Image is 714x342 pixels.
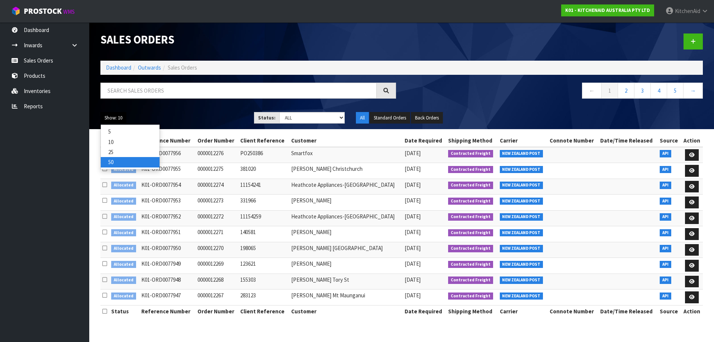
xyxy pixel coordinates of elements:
a: 10 [101,137,160,147]
span: NEW ZEALAND POST [500,213,543,221]
span: Sales Orders [168,64,197,71]
span: [DATE] [405,150,421,157]
span: Contracted Freight [448,166,493,173]
td: K01-ORD0077952 [139,210,195,226]
td: Smartfox [289,147,403,163]
span: [DATE] [405,197,421,204]
th: Shipping Method [446,305,498,317]
span: API [660,150,671,157]
span: Contracted Freight [448,245,493,252]
th: Customer [289,305,403,317]
th: Order Number [196,135,238,147]
span: Contracted Freight [448,261,493,268]
td: K01-ORD0077953 [139,195,195,211]
a: 50 [101,157,160,167]
span: API [660,166,671,173]
strong: K01 - KITCHENAID AUSTRALIA PTY LTD [565,7,650,13]
span: NEW ZEALAND POST [500,261,543,268]
a: 2 [618,83,634,99]
td: 381020 [238,163,289,179]
td: [PERSON_NAME] Tory St [289,274,403,290]
td: 0000012274 [196,179,238,195]
td: [PERSON_NAME] [289,195,403,211]
span: KitchenAid [675,7,700,15]
td: 0000012275 [196,163,238,179]
td: 11154259 [238,210,289,226]
td: 123621 [238,258,289,274]
th: Date/Time Released [598,135,658,147]
span: Contracted Freight [448,213,493,221]
td: K01-ORD0077950 [139,242,195,258]
span: Allocated [111,229,136,237]
a: Outwards [138,64,161,71]
td: 0000012269 [196,258,238,274]
th: Client Reference [238,305,289,317]
td: K01-ORD0077954 [139,179,195,195]
strong: Status: [258,115,276,121]
th: Action [681,135,703,147]
a: 4 [650,83,667,99]
a: 5 [667,83,684,99]
td: 11154241 [238,179,289,195]
td: [PERSON_NAME] Mt Maunganui [289,290,403,306]
td: 283123 [238,290,289,306]
td: [PERSON_NAME] [289,258,403,274]
span: [DATE] [405,276,421,283]
span: API [660,293,671,300]
td: 0000012272 [196,210,238,226]
span: Contracted Freight [448,182,493,189]
td: 0000012276 [196,147,238,163]
span: Allocated [111,213,136,221]
span: Contracted Freight [448,150,493,157]
small: WMS [63,8,75,15]
span: Allocated [111,198,136,205]
th: Reference Number [139,135,195,147]
th: Date Required [403,305,447,317]
th: Reference Number [139,305,195,317]
a: 1 [601,83,618,99]
th: Source [658,135,681,147]
span: Contracted Freight [448,277,493,284]
th: Connote Number [548,305,599,317]
span: NEW ZEALAND POST [500,229,543,237]
span: NEW ZEALAND POST [500,293,543,300]
th: Client Reference [238,135,289,147]
span: Contracted Freight [448,229,493,237]
a: 3 [634,83,651,99]
td: [PERSON_NAME] [289,226,403,242]
td: 331966 [238,195,289,211]
td: K01-ORD0077947 [139,290,195,306]
th: Order Number [196,305,238,317]
span: [DATE] [405,244,421,252]
td: K01-ORD0077949 [139,258,195,274]
span: Allocated [111,293,136,300]
td: Heathcote Appliances-[GEOGRAPHIC_DATA] [289,210,403,226]
th: Connote Number [548,135,599,147]
span: API [660,245,671,252]
span: API [660,198,671,205]
span: Allocated [111,245,136,252]
a: ← [582,83,602,99]
a: Dashboard [106,64,131,71]
button: Back Orders [411,112,443,124]
td: K01-ORD0077951 [139,226,195,242]
td: 155303 [238,274,289,290]
th: Date/Time Released [598,305,658,317]
th: Shipping Method [446,135,498,147]
span: NEW ZEALAND POST [500,150,543,157]
input: Search sales orders [100,83,377,99]
td: Heathcote Appliances-[GEOGRAPHIC_DATA] [289,179,403,195]
td: 0000012273 [196,195,238,211]
td: K01-ORD0077955 [139,163,195,179]
th: Date Required [403,135,447,147]
span: NEW ZEALAND POST [500,277,543,284]
span: Allocated [111,277,136,284]
span: Contracted Freight [448,198,493,205]
img: cube-alt.png [11,6,20,16]
span: Contracted Freight [448,293,493,300]
span: NEW ZEALAND POST [500,182,543,189]
a: 25 [101,147,160,157]
span: API [660,261,671,268]
span: API [660,213,671,221]
td: 0000012267 [196,290,238,306]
